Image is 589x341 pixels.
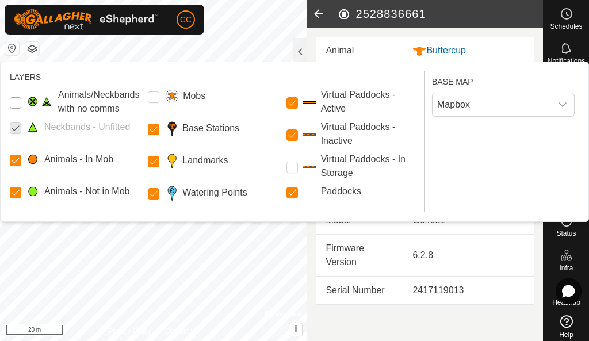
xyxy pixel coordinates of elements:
button: i [289,323,302,336]
div: Buttercup [412,44,525,58]
a: Contact Us [165,326,199,336]
span: Mapbox [433,93,551,116]
label: Mobs [183,89,205,103]
span: i [294,324,297,334]
div: 2417119013 [412,283,525,297]
span: Help [559,331,573,338]
div: 6.2.8 [412,248,525,262]
td: Firmware Version [316,234,403,276]
td: Serial Number [316,276,403,304]
div: BASE MAP [432,71,575,88]
label: Paddocks [321,185,361,198]
label: Virtual Paddocks - Inactive [321,120,420,148]
button: Reset Map [5,41,19,55]
span: CC [180,14,192,26]
img: Gallagher Logo [14,9,158,30]
span: Heatmap [552,299,580,306]
label: Animals/Neckbands with no comms [58,88,143,116]
label: Landmarks [182,154,228,167]
span: Status [556,230,576,237]
button: + [5,60,19,74]
a: Privacy Policy [108,326,151,336]
label: Base Stations [182,121,239,135]
label: Neckbands - Unfitted [44,120,130,134]
div: dropdown trigger [551,93,574,116]
label: Virtual Paddocks - Active [321,88,420,116]
span: Infra [559,265,573,271]
label: Animals - In Mob [44,152,113,166]
span: Schedules [550,23,582,30]
td: Animal [316,37,403,65]
div: LAYERS [10,71,420,83]
label: Watering Points [182,186,247,200]
span: Notifications [548,58,585,64]
h2: 2528836661 [337,7,543,21]
button: Map Layers [25,42,39,56]
label: Animals - Not in Mob [44,185,130,198]
label: Virtual Paddocks - In Storage [321,152,420,180]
